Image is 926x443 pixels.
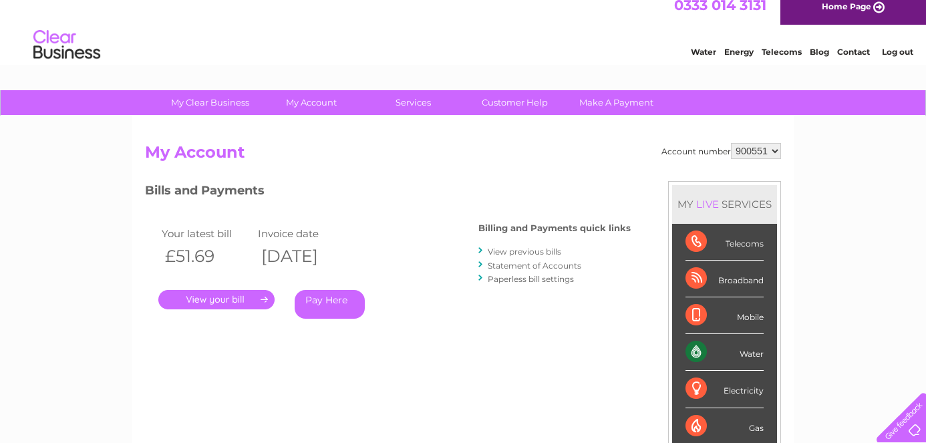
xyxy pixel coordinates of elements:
img: logo.png [33,35,101,76]
a: Make A Payment [561,90,671,115]
div: Telecoms [685,224,764,261]
div: LIVE [693,198,722,210]
a: Customer Help [460,90,570,115]
a: Pay Here [295,290,365,319]
a: Services [358,90,468,115]
a: Energy [724,57,754,67]
div: Electricity [685,371,764,408]
a: Statement of Accounts [488,261,581,271]
a: Telecoms [762,57,802,67]
a: My Account [257,90,367,115]
a: Log out [882,57,913,67]
th: £51.69 [158,243,255,270]
a: Paperless bill settings [488,274,574,284]
td: Invoice date [255,225,351,243]
a: Contact [837,57,870,67]
a: My Clear Business [155,90,265,115]
a: Water [691,57,716,67]
div: MY SERVICES [672,185,777,223]
a: Blog [810,57,829,67]
div: Water [685,334,764,371]
a: 0333 014 3131 [674,7,766,23]
a: View previous bills [488,247,561,257]
th: [DATE] [255,243,351,270]
a: . [158,290,275,309]
h2: My Account [145,143,781,168]
td: Your latest bill [158,225,255,243]
h4: Billing and Payments quick links [478,223,631,233]
h3: Bills and Payments [145,181,631,204]
div: Account number [661,143,781,159]
div: Mobile [685,297,764,334]
div: Broadband [685,261,764,297]
div: Clear Business is a trading name of Verastar Limited (registered in [GEOGRAPHIC_DATA] No. 3667643... [148,7,780,65]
